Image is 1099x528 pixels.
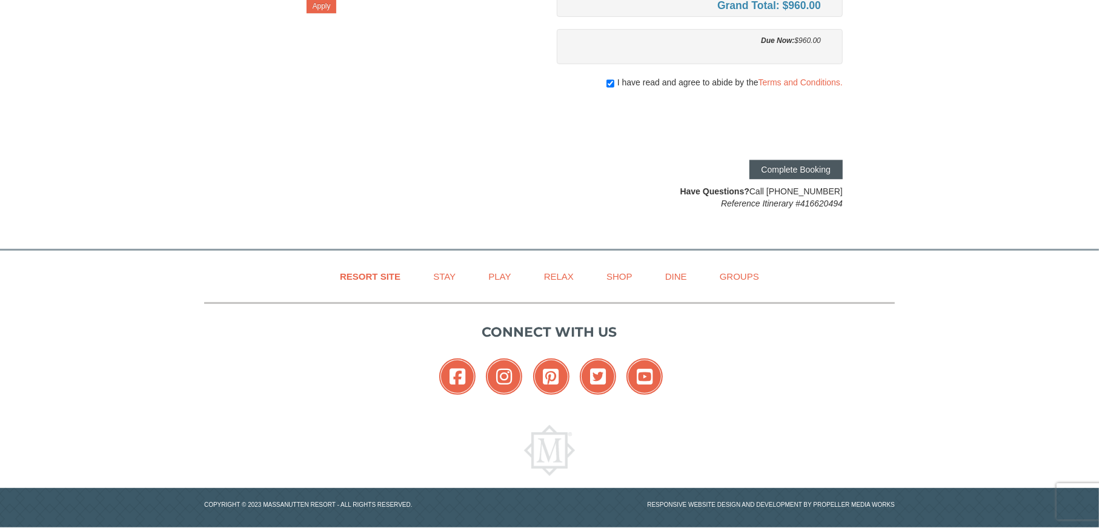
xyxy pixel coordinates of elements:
p: Connect with us [204,322,895,342]
button: Complete Booking [749,160,843,179]
strong: Due Now: [761,36,794,45]
a: Groups [705,263,774,290]
a: Play [473,263,526,290]
a: Stay [418,263,471,290]
div: $960.00 [566,35,821,47]
span: I have read and agree to abide by the [617,76,843,88]
a: Terms and Conditions. [759,78,843,87]
img: Massanutten Resort Logo [524,425,575,476]
iframe: To enrich screen reader interactions, please activate Accessibility in Grammarly extension settings [659,101,843,148]
a: Resort Site [325,263,416,290]
p: Copyright © 2023 Massanutten Resort - All Rights Reserved. [195,500,549,509]
em: Reference Itinerary #416620494 [721,199,843,208]
a: Dine [650,263,702,290]
a: Relax [529,263,589,290]
a: Responsive website design and development by Propeller Media Works [647,501,895,508]
div: Call [PHONE_NUMBER] [557,185,843,210]
strong: Have Questions? [680,186,749,196]
a: Shop [591,263,648,290]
